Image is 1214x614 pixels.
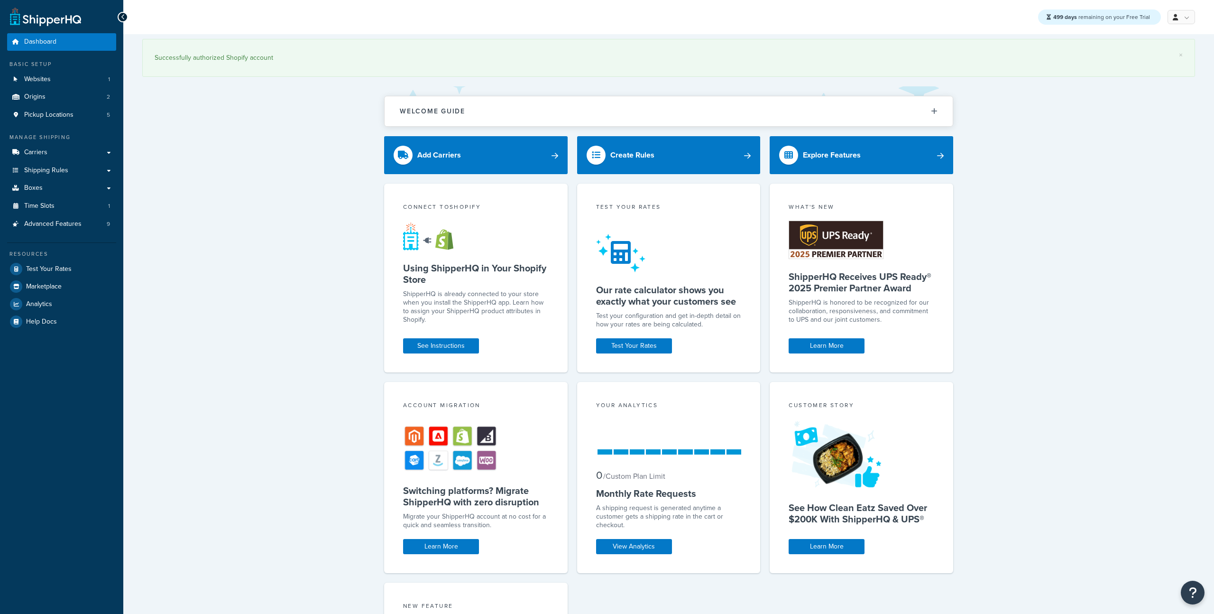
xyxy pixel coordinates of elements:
[596,539,672,554] a: View Analytics
[417,149,461,162] div: Add Carriers
[1053,13,1077,21] strong: 499 days
[107,220,110,228] span: 9
[7,133,116,141] div: Manage Shipping
[26,283,62,291] span: Marketplace
[107,111,110,119] span: 5
[789,298,934,324] p: ShipperHQ is honored to be recognized for our collaboration, responsiveness, and commitment to UP...
[770,136,953,174] a: Explore Features
[7,106,116,124] li: Pickup Locations
[596,401,742,412] div: Your Analytics
[24,220,82,228] span: Advanced Features
[7,179,116,197] a: Boxes
[24,111,74,119] span: Pickup Locations
[24,167,68,175] span: Shipping Rules
[7,60,116,68] div: Basic Setup
[596,338,672,354] a: Test Your Rates
[789,401,934,412] div: Customer Story
[7,88,116,106] a: Origins2
[1181,581,1205,605] button: Open Resource Center
[384,136,568,174] a: Add Carriers
[803,149,861,162] div: Explore Features
[789,271,934,294] h5: ShipperHQ Receives UPS Ready® 2025 Premier Partner Award
[7,296,116,313] a: Analytics
[603,471,665,482] small: / Custom Plan Limit
[24,93,46,101] span: Origins
[24,38,56,46] span: Dashboard
[24,75,51,84] span: Websites
[577,136,761,174] a: Create Rules
[610,149,654,162] div: Create Rules
[7,313,116,330] a: Help Docs
[7,197,116,215] a: Time Slots1
[596,284,742,307] h5: Our rate calculator shows you exactly what your customers see
[7,106,116,124] a: Pickup Locations5
[385,96,953,126] button: Welcome Guide
[24,149,47,157] span: Carriers
[403,222,462,251] img: connect-shq-shopify-9b9a8c5a.svg
[7,197,116,215] li: Time Slots
[789,539,865,554] a: Learn More
[596,504,742,530] div: A shipping request is generated anytime a customer gets a shipping rate in the cart or checkout.
[24,184,43,192] span: Boxes
[26,300,52,308] span: Analytics
[596,203,742,214] div: Test your rates
[403,539,479,554] a: Learn More
[403,512,549,530] div: Migrate your ShipperHQ account at no cost for a quick and seamless transition.
[7,215,116,233] li: Advanced Features
[1053,13,1150,21] span: remaining on your Free Trial
[7,260,116,278] a: Test Your Rates
[400,108,465,115] h2: Welcome Guide
[789,203,934,214] div: What's New
[7,71,116,88] li: Websites
[403,262,549,285] h5: Using ShipperHQ in Your Shopify Store
[403,203,549,214] div: Connect to Shopify
[155,51,1183,65] div: Successfully authorized Shopify account
[403,401,549,412] div: Account Migration
[7,162,116,179] a: Shipping Rules
[26,318,57,326] span: Help Docs
[596,467,602,483] span: 0
[7,250,116,258] div: Resources
[24,202,55,210] span: Time Slots
[7,33,116,51] a: Dashboard
[596,488,742,499] h5: Monthly Rate Requests
[7,278,116,295] a: Marketplace
[403,290,549,324] p: ShipperHQ is already connected to your store when you install the ShipperHQ app. Learn how to ass...
[7,144,116,161] a: Carriers
[26,265,72,273] span: Test Your Rates
[7,215,116,233] a: Advanced Features9
[7,88,116,106] li: Origins
[1179,51,1183,59] a: ×
[789,338,865,354] a: Learn More
[108,75,110,84] span: 1
[403,602,549,613] div: New Feature
[403,485,549,508] h5: Switching platforms? Migrate ShipperHQ with zero disruption
[403,338,479,354] a: See Instructions
[107,93,110,101] span: 2
[7,71,116,88] a: Websites1
[789,502,934,525] h5: See How Clean Eatz Saved Over $200K With ShipperHQ & UPS®
[108,202,110,210] span: 1
[596,312,742,329] div: Test your configuration and get in-depth detail on how your rates are being calculated.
